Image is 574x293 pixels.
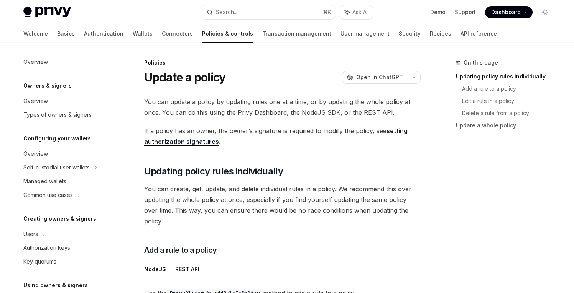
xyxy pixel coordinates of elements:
[262,24,331,43] a: Transaction management
[23,24,48,43] a: Welcome
[216,8,237,17] div: Search...
[23,149,48,158] div: Overview
[340,24,390,43] a: User management
[23,190,73,200] div: Common use cases
[491,8,521,16] span: Dashboard
[84,24,123,43] a: Authentication
[352,8,368,16] span: Ask AI
[23,110,92,119] div: Types of owners & signers
[144,245,217,256] span: Add a rule to a policy
[456,70,557,83] a: Updating policy rules individually
[462,95,557,107] a: Edit a rule in a policy
[23,134,91,143] h5: Configuring your wallets
[144,184,421,226] span: You can create, get, update, and delete individual rules in a policy. We recommend this over upda...
[17,174,115,188] a: Managed wallets
[23,177,66,186] div: Managed wallets
[342,71,408,84] button: Open in ChatGPT
[23,7,71,18] img: light logo
[17,241,115,255] a: Authorization keys
[23,81,72,90] h5: Owners & signers
[162,24,193,43] a: Connectors
[57,24,75,43] a: Basics
[323,9,331,15] span: ⌘ K
[430,24,451,43] a: Recipes
[23,281,88,290] h5: Using owners & signers
[430,8,446,16] a: Demo
[23,57,48,67] div: Overview
[17,108,115,122] a: Types of owners & signers
[144,125,421,147] span: If a policy has an owner, the owner’s signature is required to modify the policy, see .
[144,59,421,67] div: Policies
[17,255,115,269] a: Key quorums
[201,5,336,19] button: Search...⌘K
[17,147,115,161] a: Overview
[455,8,476,16] a: Support
[23,214,96,223] h5: Creating owners & signers
[462,83,557,95] a: Add a rule to a policy
[23,96,48,106] div: Overview
[462,107,557,119] a: Delete a rule from a policy
[23,230,38,239] div: Users
[144,70,226,84] h1: Update a policy
[144,260,166,278] button: NodeJS
[23,243,70,252] div: Authorization keys
[133,24,153,43] a: Wallets
[485,6,533,18] a: Dashboard
[339,5,373,19] button: Ask AI
[539,6,551,18] button: Toggle dark mode
[23,257,56,266] div: Key quorums
[17,55,115,69] a: Overview
[456,119,557,132] a: Update a whole policy
[17,94,115,108] a: Overview
[144,96,421,118] span: You can update a policy by updating rules one at a time, or by updating the whole policy at once....
[464,58,498,67] span: On this page
[175,260,199,278] button: REST API
[399,24,421,43] a: Security
[461,24,497,43] a: API reference
[356,73,403,81] span: Open in ChatGPT
[202,24,253,43] a: Policies & controls
[144,165,283,177] span: Updating policy rules individually
[23,163,90,172] div: Self-custodial user wallets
